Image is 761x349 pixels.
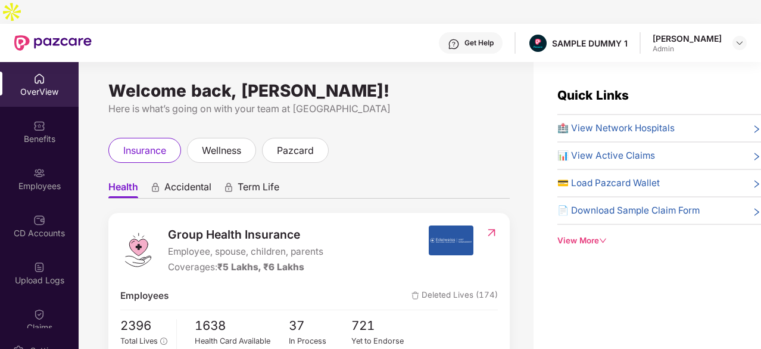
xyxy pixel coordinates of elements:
[33,308,45,320] img: svg+xml;base64,PHN2ZyBpZD0iQ2xhaW0iIHhtbG5zPSJodHRwOi8vd3d3LnczLm9yZy8yMDAwL3N2ZyIgd2lkdGg9IjIwIi...
[150,182,161,193] div: animation
[108,86,510,95] div: Welcome back, [PERSON_NAME]!
[529,35,547,52] img: Pazcare_Alternative_logo-01-01.png
[289,335,352,347] div: In Process
[411,289,498,303] span: Deleted Lives (174)
[33,120,45,132] img: svg+xml;base64,PHN2ZyBpZD0iQmVuZWZpdHMiIHhtbG5zPSJodHRwOi8vd3d3LnczLm9yZy8yMDAwL3N2ZyIgd2lkdGg9Ij...
[557,149,655,163] span: 📊 View Active Claims
[351,335,414,347] div: Yet to Endorse
[752,178,761,190] span: right
[653,33,722,44] div: [PERSON_NAME]
[752,151,761,163] span: right
[168,245,323,259] span: Employee, spouse, children, parents
[195,335,289,347] div: Health Card Available
[168,260,323,274] div: Coverages:
[277,143,314,158] span: pazcard
[217,261,304,273] span: ₹5 Lakhs, ₹6 Lakhs
[557,121,675,135] span: 🏥 View Network Hospitals
[108,181,138,198] span: Health
[735,38,744,48] img: svg+xml;base64,PHN2ZyBpZD0iRHJvcGRvd24tMzJ4MzIiIHhtbG5zPSJodHRwOi8vd3d3LnczLm9yZy8yMDAwL3N2ZyIgd2...
[123,143,166,158] span: insurance
[108,101,510,116] div: Here is what’s going on with your team at [GEOGRAPHIC_DATA]
[120,232,156,268] img: logo
[485,227,498,239] img: RedirectIcon
[120,316,167,336] span: 2396
[164,181,211,198] span: Accidental
[557,203,700,218] span: 📄 Download Sample Claim Form
[160,338,167,344] span: info-circle
[653,44,722,54] div: Admin
[448,38,460,50] img: svg+xml;base64,PHN2ZyBpZD0iSGVscC0zMngzMiIgeG1sbnM9Imh0dHA6Ly93d3cudzMub3JnLzIwMDAvc3ZnIiB3aWR0aD...
[202,143,241,158] span: wellness
[120,289,169,303] span: Employees
[464,38,494,48] div: Get Help
[33,261,45,273] img: svg+xml;base64,PHN2ZyBpZD0iVXBsb2FkX0xvZ3MiIGRhdGEtbmFtZT0iVXBsb2FkIExvZ3MiIHhtbG5zPSJodHRwOi8vd3...
[351,316,414,336] span: 721
[120,336,158,345] span: Total Lives
[238,181,279,198] span: Term Life
[429,226,473,255] img: insurerIcon
[557,176,660,190] span: 💳 Load Pazcard Wallet
[33,73,45,85] img: svg+xml;base64,PHN2ZyBpZD0iSG9tZSIgeG1sbnM9Imh0dHA6Ly93d3cudzMub3JnLzIwMDAvc3ZnIiB3aWR0aD0iMjAiIG...
[33,214,45,226] img: svg+xml;base64,PHN2ZyBpZD0iQ0RfQWNjb3VudHMiIGRhdGEtbmFtZT0iQ0QgQWNjb3VudHMiIHhtbG5zPSJodHRwOi8vd3...
[552,38,628,49] div: SAMPLE DUMMY 1
[223,182,234,193] div: animation
[14,35,92,51] img: New Pazcare Logo
[168,226,323,243] span: Group Health Insurance
[195,316,289,336] span: 1638
[411,292,419,299] img: deleteIcon
[289,316,352,336] span: 37
[33,167,45,179] img: svg+xml;base64,PHN2ZyBpZD0iRW1wbG95ZWVzIiB4bWxucz0iaHR0cDovL3d3dy53My5vcmcvMjAwMC9zdmciIHdpZHRoPS...
[752,123,761,135] span: right
[557,88,629,103] span: Quick Links
[557,234,761,247] div: View More
[599,237,607,245] span: down
[752,206,761,218] span: right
